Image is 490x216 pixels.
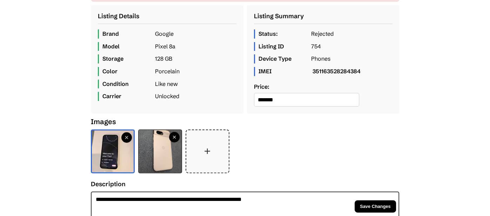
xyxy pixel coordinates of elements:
[313,67,365,76] span: 351163528284384
[102,92,155,101] span: Carrier
[91,180,400,188] h2: Description
[98,92,236,101] p: Unlocked
[259,54,311,63] span: Device Type
[98,29,236,39] p: Google
[259,67,311,76] span: IMEI
[102,42,155,51] span: Model
[102,67,155,76] span: Color
[102,80,155,89] span: Condition
[186,130,229,173] button: +
[259,42,311,51] span: Listing ID
[254,42,392,51] p: 754
[254,54,392,63] p: Phones
[91,117,400,126] h3: Images
[254,29,392,39] p: Rejected
[139,130,181,173] img: Image of Pixel 8a
[92,130,134,172] img: Image of Pixel 8a
[102,29,155,39] span: Brand
[98,42,236,51] p: Pixel 8a
[259,29,311,39] span: Status:
[98,12,236,24] h2: Listing Details
[98,67,236,76] p: Porcelain
[98,80,236,89] p: Like new
[254,12,392,24] h2: Listing Summary
[254,83,392,90] label: Price:
[360,204,391,209] span: Save Changes
[102,54,155,63] span: Storage
[98,54,236,63] p: 128 GB
[355,200,396,212] button: Save Changes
